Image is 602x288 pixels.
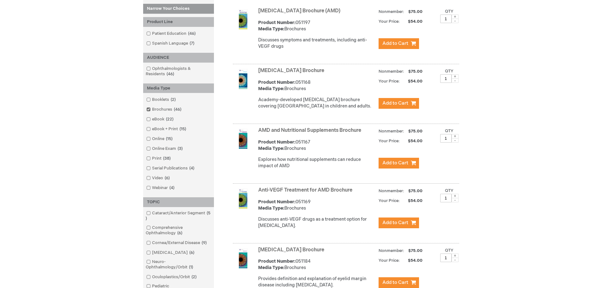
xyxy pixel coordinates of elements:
a: Serial Publications4 [145,165,197,171]
span: 2 [169,97,177,102]
strong: Nonmember: [379,127,404,135]
span: 15 [164,136,174,141]
img: Amblyopia Brochure [233,69,253,89]
img: Anti-VEGF Treatment for AMD Brochure [233,188,253,209]
span: $54.00 [401,19,423,24]
a: Online15 [145,136,175,142]
span: 6 [163,175,171,181]
a: Cornea/External Disease9 [145,240,209,246]
strong: Product Number: [258,139,295,145]
img: Blepharitis Brochure [233,248,253,268]
span: 46 [165,71,176,77]
button: Add to Cart [379,38,419,49]
span: 22 [164,117,175,122]
span: 1 [187,265,195,270]
strong: Narrow Your Choices [143,4,214,14]
div: Discusses anti-VEGF drugs as a treatment option for [MEDICAL_DATA]. [258,216,375,229]
strong: Nonmember: [379,8,404,16]
strong: Product Number: [258,20,295,25]
strong: Media Type: [258,146,284,151]
a: Patient Education46 [145,31,198,37]
span: 2 [190,274,198,279]
span: $75.00 [407,9,423,14]
a: eBook22 [145,116,176,122]
a: [MEDICAL_DATA]6 [145,250,197,256]
div: 051197 Brochures [258,20,375,32]
a: Print38 [145,156,173,162]
span: 9 [200,240,208,245]
strong: Your Price: [379,79,400,84]
span: $54.00 [401,198,423,203]
a: Video6 [145,175,172,181]
img: AMD and Nutritional Supplements Brochure [233,129,253,149]
a: Neuro-Ophthalmology/Orbit1 [145,259,212,270]
strong: Product Number: [258,80,295,85]
label: Qty [445,128,453,133]
span: Add to Cart [382,40,408,46]
a: Cataract/Anterior Segment5 [145,210,212,222]
button: Add to Cart [379,158,419,169]
input: Qty [440,134,452,143]
div: Product Line [143,17,214,27]
span: 6 [176,230,184,236]
input: Qty [440,15,452,23]
img: Age-Related Macular Degeneration Brochure (AMD) [233,9,253,29]
strong: Media Type: [258,86,284,91]
div: 051184 Brochures [258,258,375,271]
span: 4 [168,185,176,190]
span: $54.00 [401,258,423,263]
span: Add to Cart [382,160,408,166]
label: Qty [445,248,453,253]
span: $75.00 [407,248,423,253]
span: 7 [188,41,196,46]
p: Academy-developed [MEDICAL_DATA] brochure covering [GEOGRAPHIC_DATA] in children and adults. [258,97,375,109]
span: Add to Cart [382,220,408,226]
a: Online Exam3 [145,146,185,152]
strong: Nonmember: [379,247,404,255]
a: Booklets2 [145,97,178,103]
a: AMD and Nutritional Supplements Brochure [258,127,361,133]
strong: Product Number: [258,199,295,205]
span: 3 [176,146,184,151]
strong: Your Price: [379,258,400,263]
div: Media Type [143,83,214,93]
a: Oculoplastics/Orbit2 [145,274,199,280]
button: Add to Cart [379,277,419,288]
div: TOPIC [143,197,214,207]
label: Qty [445,188,453,193]
a: Comprehensive Ophthalmology6 [145,225,212,236]
strong: Your Price: [379,138,400,144]
span: $54.00 [401,79,423,84]
strong: Media Type: [258,26,284,32]
a: Ophthalmologists & Residents46 [145,66,212,77]
span: 5 [146,211,210,221]
strong: Your Price: [379,198,400,203]
a: Brochures46 [145,107,184,113]
span: $75.00 [407,188,423,193]
strong: Product Number: [258,259,295,264]
a: [MEDICAL_DATA] Brochure (AMD) [258,8,340,14]
span: 4 [188,166,196,171]
div: 051168 Brochures [258,79,375,92]
label: Qty [445,9,453,14]
input: Qty [440,74,452,83]
span: 46 [172,107,183,112]
span: 15 [178,126,188,132]
a: eBook + Print15 [145,126,189,132]
span: $54.00 [401,138,423,144]
button: Add to Cart [379,98,419,109]
a: [MEDICAL_DATA] Brochure [258,68,324,74]
input: Qty [440,254,452,262]
p: Explores how nutritional supplements can reduce impact of AMD [258,156,375,169]
strong: Nonmember: [379,187,404,195]
input: Qty [440,194,452,202]
a: Webinar4 [145,185,177,191]
span: Add to Cart [382,279,408,285]
a: [MEDICAL_DATA] Brochure [258,247,324,253]
div: 051169 Brochures [258,199,375,211]
div: AUDIENCE [143,53,214,63]
div: 051167 Brochures [258,139,375,152]
strong: Media Type: [258,205,284,211]
a: Spanish Language7 [145,40,197,46]
span: Add to Cart [382,100,408,106]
